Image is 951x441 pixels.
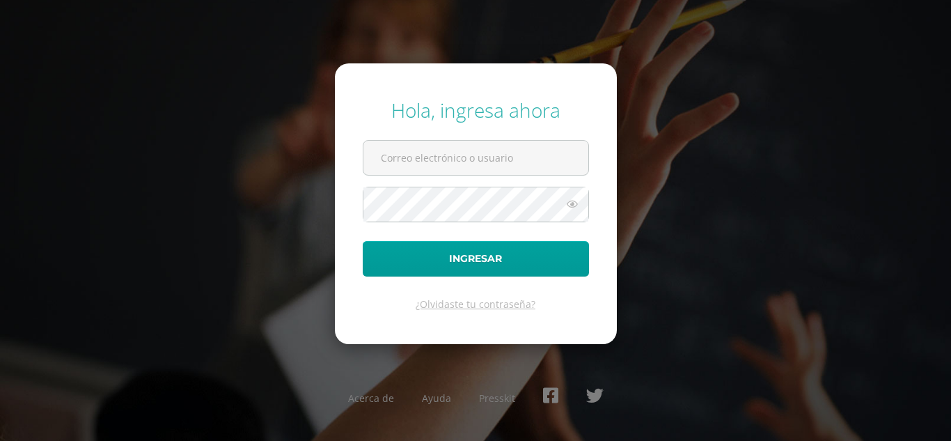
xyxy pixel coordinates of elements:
[363,97,589,123] div: Hola, ingresa ahora
[416,297,535,311] a: ¿Olvidaste tu contraseña?
[348,392,394,405] a: Acerca de
[363,241,589,277] button: Ingresar
[479,392,515,405] a: Presskit
[363,141,588,175] input: Correo electrónico o usuario
[422,392,451,405] a: Ayuda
